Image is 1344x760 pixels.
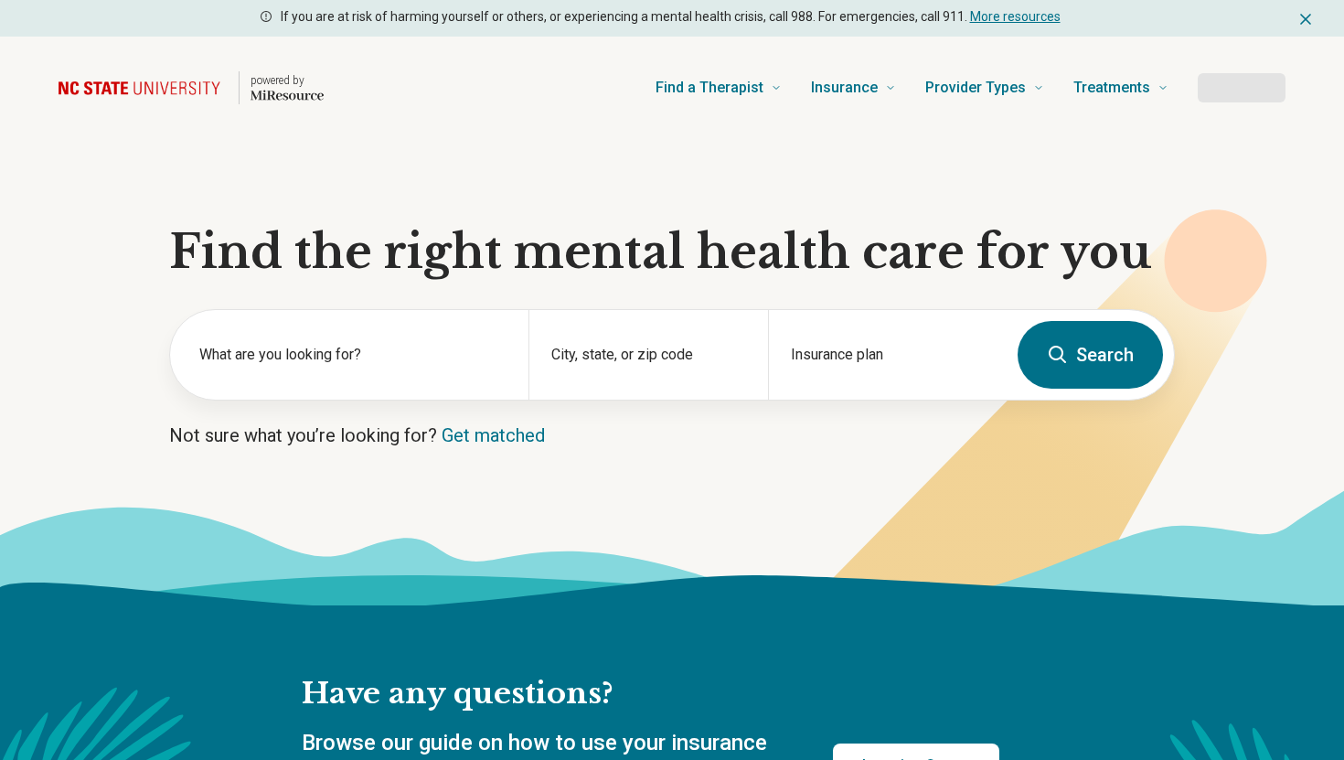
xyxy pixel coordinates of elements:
[169,225,1175,280] h1: Find the right mental health care for you
[656,51,782,124] a: Find a Therapist
[811,51,896,124] a: Insurance
[970,9,1061,24] a: More resources
[1018,321,1163,389] button: Search
[59,59,324,117] a: Home page
[811,75,878,101] span: Insurance
[302,675,999,713] h2: Have any questions?
[1296,7,1315,29] button: Dismiss
[1073,51,1168,124] a: Treatments
[925,75,1026,101] span: Provider Types
[281,7,1061,27] p: If you are at risk of harming yourself or others, or experiencing a mental health crisis, call 98...
[925,51,1044,124] a: Provider Types
[656,75,763,101] span: Find a Therapist
[1073,75,1150,101] span: Treatments
[199,344,507,366] label: What are you looking for?
[442,424,545,446] a: Get matched
[169,423,1175,448] p: Not sure what you’re looking for?
[251,73,324,88] p: powered by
